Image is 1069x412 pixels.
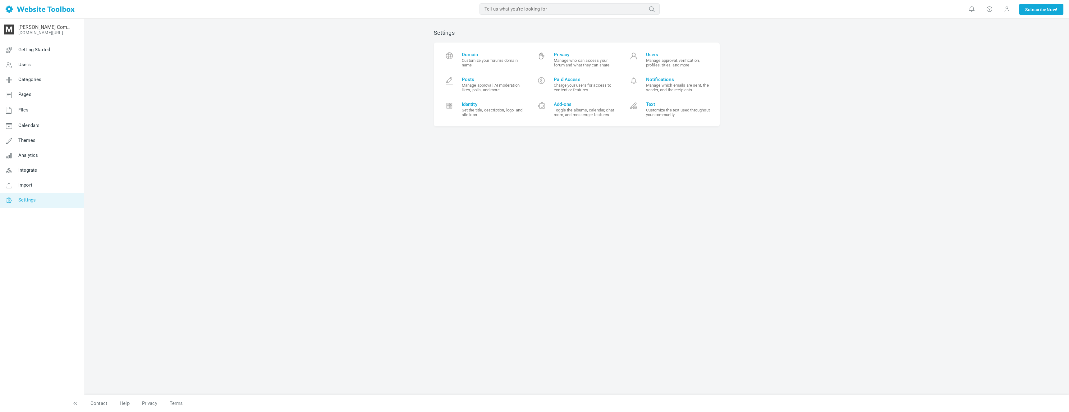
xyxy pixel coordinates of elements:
span: Users [646,52,710,57]
a: Contact [84,398,113,409]
span: Add-ons [554,102,618,107]
a: SubscribeNow! [1019,4,1063,15]
span: Pages [18,92,31,97]
span: Now! [1047,6,1058,13]
span: Privacy [554,52,618,57]
span: Domain [462,52,526,57]
span: Calendars [18,123,39,128]
small: Manage approval, verification, profiles, titles, and more [646,58,710,67]
h2: Settings [434,29,720,36]
img: cropped-WebsiteFavicon-192x192.png [4,25,14,34]
span: Getting Started [18,47,50,52]
a: Add-ons Toggle the albums, calendar, chat room, and messenger features [530,97,623,122]
span: Users [18,62,31,67]
a: Notifications Manage which emails are sent, the sender, and the recipients [623,72,715,97]
a: [PERSON_NAME] Community [18,24,72,30]
a: Users Manage approval, verification, profiles, titles, and more [623,47,715,72]
span: Import [18,182,32,188]
a: Privacy [136,398,163,409]
small: Manage which emails are sent, the sender, and the recipients [646,83,710,92]
small: Set the title, description, logo, and site icon [462,108,526,117]
a: Paid Access Charge your users for access to content or features [530,72,623,97]
a: Help [113,398,136,409]
span: Integrate [18,167,37,173]
span: Paid Access [554,77,618,82]
a: Text Customize the text used throughout your community [623,97,715,122]
small: Customize the text used throughout your community [646,108,710,117]
span: Text [646,102,710,107]
small: Toggle the albums, calendar, chat room, and messenger features [554,108,618,117]
a: Privacy Manage who can access your forum and what they can share [530,47,623,72]
a: Posts Manage approval, AI moderation, likes, polls, and more [438,72,531,97]
small: Customize your forum's domain name [462,58,526,67]
span: Themes [18,138,35,143]
input: Tell us what you're looking for [479,3,660,15]
a: [DOMAIN_NAME][URL] [18,30,63,35]
a: Terms [163,398,189,409]
span: Posts [462,77,526,82]
a: Domain Customize your forum's domain name [438,47,531,72]
small: Manage approval, AI moderation, likes, polls, and more [462,83,526,92]
span: Settings [18,197,36,203]
small: Charge your users for access to content or features [554,83,618,92]
a: Identity Set the title, description, logo, and site icon [438,97,531,122]
span: Identity [462,102,526,107]
small: Manage who can access your forum and what they can share [554,58,618,67]
span: Notifications [646,77,710,82]
span: Files [18,107,29,113]
span: Analytics [18,152,38,158]
span: Categories [18,77,42,82]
